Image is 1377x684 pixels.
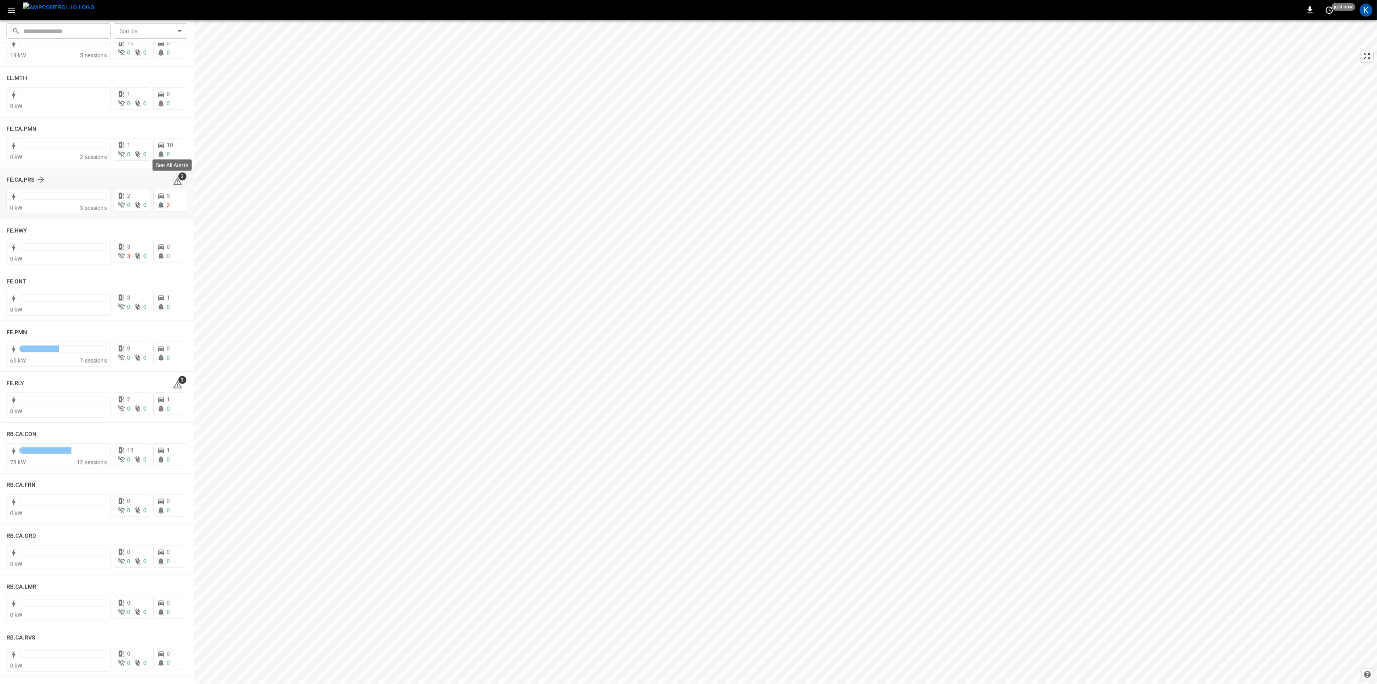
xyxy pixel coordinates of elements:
[10,52,26,59] span: 19 kW
[127,304,130,310] span: 0
[127,49,130,56] span: 0
[127,600,130,606] span: 0
[1360,4,1373,17] div: profile-icon
[167,294,170,301] span: 1
[167,549,170,555] span: 0
[127,650,130,657] span: 0
[167,304,170,310] span: 0
[127,91,130,97] span: 1
[143,558,146,564] span: 0
[127,498,130,504] span: 0
[167,498,170,504] span: 0
[167,253,170,259] span: 0
[143,405,146,412] span: 0
[6,277,27,286] h6: FE.ONT
[167,405,170,412] span: 0
[143,202,146,208] span: 0
[167,609,170,615] span: 0
[10,408,23,415] span: 0 kW
[6,328,27,337] h6: FE.PMN
[143,456,146,463] span: 0
[127,447,134,453] span: 13
[127,40,134,46] span: 10
[127,100,130,107] span: 0
[127,396,130,403] span: 2
[167,507,170,514] span: 0
[10,612,23,618] span: 0 kW
[77,459,107,466] span: 12 sessions
[167,151,170,157] span: 0
[6,634,35,642] h6: RB.CA.RVS
[10,510,23,516] span: 0 kW
[6,227,27,235] h6: FE.HWY
[6,379,25,388] h6: FE.RLY
[10,103,23,109] span: 0 kW
[6,125,36,134] h6: FE.CA.PMN
[167,355,170,361] span: 0
[167,396,170,403] span: 1
[127,609,130,615] span: 0
[127,507,130,514] span: 0
[167,142,173,148] span: 10
[127,549,130,555] span: 0
[127,243,130,250] span: 3
[143,151,146,157] span: 0
[143,507,146,514] span: 0
[167,49,170,56] span: 0
[127,405,130,412] span: 0
[167,202,170,208] span: 2
[127,345,130,352] span: 8
[127,193,130,199] span: 2
[167,243,170,250] span: 0
[127,142,130,148] span: 1
[80,357,107,364] span: 7 sessions
[167,600,170,606] span: 0
[143,304,146,310] span: 0
[143,100,146,107] span: 0
[167,456,170,463] span: 0
[178,376,186,384] span: 3
[156,161,188,169] p: See All Alerts
[10,306,23,313] span: 0 kW
[127,151,130,157] span: 0
[10,357,26,364] span: 65 kW
[23,2,94,13] img: ampcontrol.io logo
[6,176,34,185] h6: FE.CA.PRS
[143,253,146,259] span: 0
[6,430,36,439] h6: RB.CA.CON
[6,74,27,83] h6: EL.MTH
[178,172,186,180] span: 3
[127,355,130,361] span: 0
[167,193,170,199] span: 5
[167,40,170,46] span: 0
[10,459,26,466] span: 78 kW
[143,609,146,615] span: 0
[6,583,36,592] h6: RB.CA.LMR
[10,154,23,160] span: 0 kW
[10,561,23,567] span: 0 kW
[80,154,107,160] span: 2 sessions
[167,650,170,657] span: 0
[167,91,170,97] span: 0
[127,202,130,208] span: 0
[10,663,23,669] span: 0 kW
[10,256,23,262] span: 0 kW
[127,558,130,564] span: 0
[1332,3,1356,11] span: just now
[143,660,146,666] span: 0
[80,205,107,211] span: 3 sessions
[167,100,170,107] span: 0
[167,660,170,666] span: 0
[127,660,130,666] span: 0
[167,345,170,352] span: 0
[167,558,170,564] span: 0
[1323,4,1336,17] button: set refresh interval
[143,49,146,56] span: 0
[6,481,36,490] h6: RB.CA.FRN
[6,532,36,541] h6: RB.CA.GRD
[127,456,130,463] span: 0
[10,205,23,211] span: 0 kW
[167,447,170,453] span: 1
[143,355,146,361] span: 0
[127,294,130,301] span: 3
